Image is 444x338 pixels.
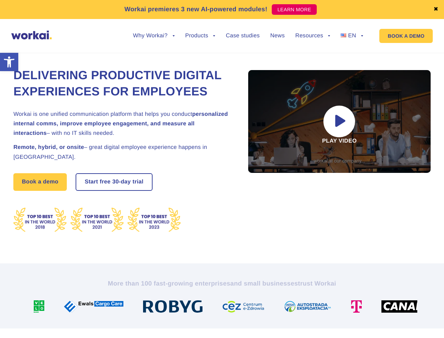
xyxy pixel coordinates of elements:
[433,7,438,12] a: ✖
[348,33,356,39] span: EN
[226,33,259,39] a: Case studies
[27,279,417,288] h2: More than 100 fast-growing enterprises trust Workai
[272,4,317,15] a: LEARN MORE
[112,179,131,185] i: 30-day
[13,143,231,162] h2: – great digital employee experience happens in [GEOGRAPHIC_DATA].
[185,33,215,39] a: Products
[133,33,174,39] a: Why Workai?
[76,174,152,190] a: Start free30-daytrial
[13,68,231,100] h1: Delivering Productive Digital Experiences for Employees
[124,5,268,14] p: Workai premieres 3 new AI-powered modules!
[248,70,431,173] div: Play video
[13,173,67,191] a: Book a demo
[295,33,330,39] a: Resources
[13,111,228,136] strong: personalized internal comms, improve employee engagement, and measure all interactions
[270,33,285,39] a: News
[379,29,433,43] a: BOOK A DEMO
[230,280,298,287] i: and small businesses
[13,109,231,138] h2: Workai is one unified communication platform that helps you conduct – with no IT skills needed.
[13,144,84,150] strong: Remote, hybrid, or onsite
